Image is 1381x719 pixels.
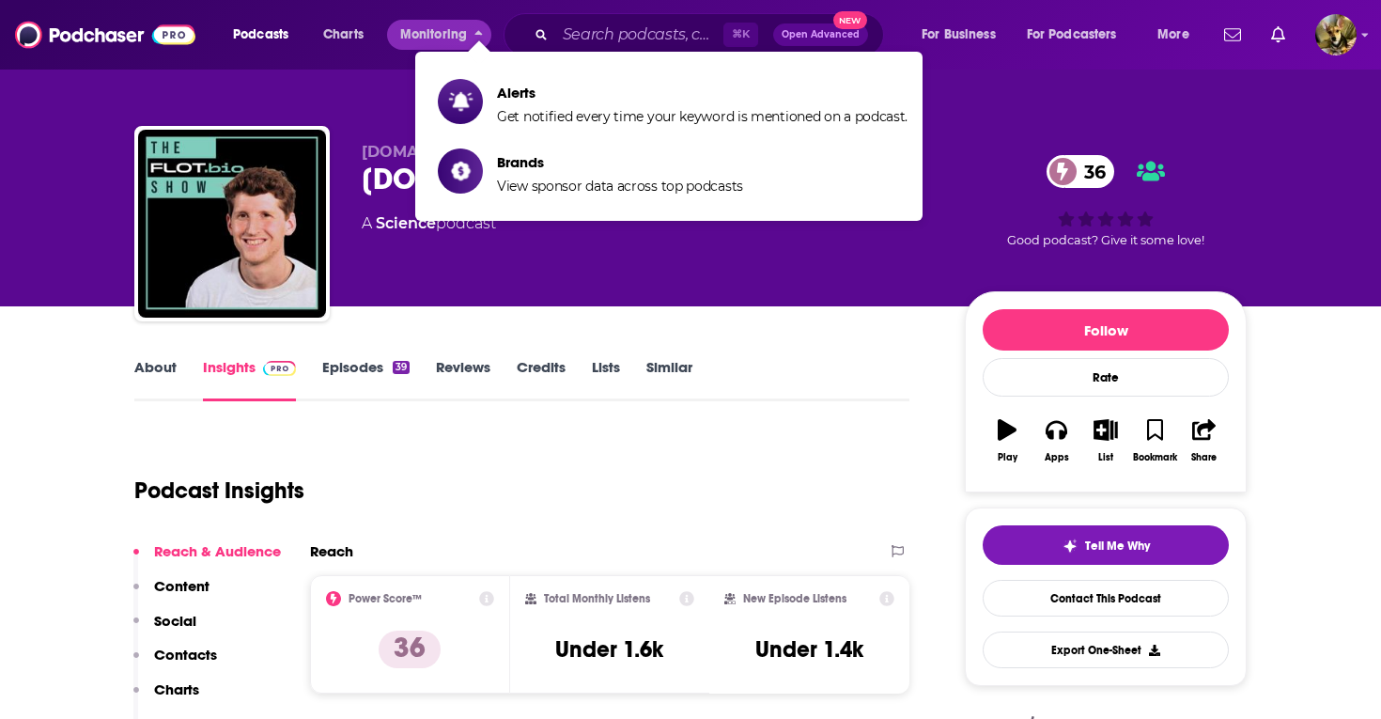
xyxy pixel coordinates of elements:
[1063,539,1078,554] img: tell me why sparkle
[263,361,296,376] img: Podchaser Pro
[15,17,195,53] img: Podchaser - Follow, Share and Rate Podcasts
[983,358,1229,397] div: Rate
[497,178,743,195] span: View sponsor data across top podcasts
[517,358,566,401] a: Credits
[521,13,902,56] div: Search podcasts, credits, & more...
[311,20,375,50] a: Charts
[782,30,860,39] span: Open Advanced
[154,542,281,560] p: Reach & Audience
[400,22,467,48] span: Monitoring
[387,20,491,50] button: close menu
[1133,452,1177,463] div: Bookmark
[773,23,868,46] button: Open AdvancedNew
[138,130,326,318] img: Flot.bio x Philip Hemme
[154,577,209,595] p: Content
[1315,14,1357,55] button: Show profile menu
[1315,14,1357,55] span: Logged in as SydneyDemo
[1015,20,1144,50] button: open menu
[922,22,996,48] span: For Business
[133,680,199,715] button: Charts
[1157,22,1189,48] span: More
[983,580,1229,617] a: Contact This Podcast
[393,361,410,374] div: 39
[154,646,217,664] p: Contacts
[755,635,863,664] h3: Under 1.4k
[497,108,908,125] span: Get notified every time your keyword is mentioned on a podcast.
[1217,19,1249,51] a: Show notifications dropdown
[965,143,1247,259] div: 36Good podcast? Give it some love!
[592,358,620,401] a: Lists
[998,452,1017,463] div: Play
[436,358,490,401] a: Reviews
[743,592,846,605] h2: New Episode Listens
[310,542,353,560] h2: Reach
[555,20,723,50] input: Search podcasts, credits, & more...
[555,635,663,664] h3: Under 1.6k
[233,22,288,48] span: Podcasts
[154,680,199,698] p: Charts
[983,525,1229,565] button: tell me why sparkleTell Me Why
[362,143,496,161] span: [DOMAIN_NAME]
[203,358,296,401] a: InsightsPodchaser Pro
[1191,452,1217,463] div: Share
[983,309,1229,351] button: Follow
[133,577,209,612] button: Content
[134,358,177,401] a: About
[376,214,436,232] a: Science
[544,592,650,605] h2: Total Monthly Listens
[983,632,1229,668] button: Export One-Sheet
[1085,539,1150,554] span: Tell Me Why
[1027,22,1117,48] span: For Podcasters
[646,358,692,401] a: Similar
[1144,20,1213,50] button: open menu
[1047,155,1115,188] a: 36
[497,84,908,102] span: Alerts
[323,22,364,48] span: Charts
[133,542,281,577] button: Reach & Audience
[833,11,867,29] span: New
[1130,407,1179,475] button: Bookmark
[908,20,1019,50] button: open menu
[1081,407,1130,475] button: List
[220,20,313,50] button: open menu
[154,612,196,630] p: Social
[1098,452,1113,463] div: List
[379,631,441,668] p: 36
[322,358,410,401] a: Episodes39
[1180,407,1229,475] button: Share
[133,612,196,647] button: Social
[134,477,304,505] h1: Podcast Insights
[1045,452,1069,463] div: Apps
[497,153,743,171] span: Brands
[1315,14,1357,55] img: User Profile
[1065,155,1115,188] span: 36
[349,592,422,605] h2: Power Score™
[983,407,1032,475] button: Play
[1007,233,1204,247] span: Good podcast? Give it some love!
[133,646,217,680] button: Contacts
[362,212,496,235] div: A podcast
[723,23,758,47] span: ⌘ K
[1032,407,1080,475] button: Apps
[1264,19,1293,51] a: Show notifications dropdown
